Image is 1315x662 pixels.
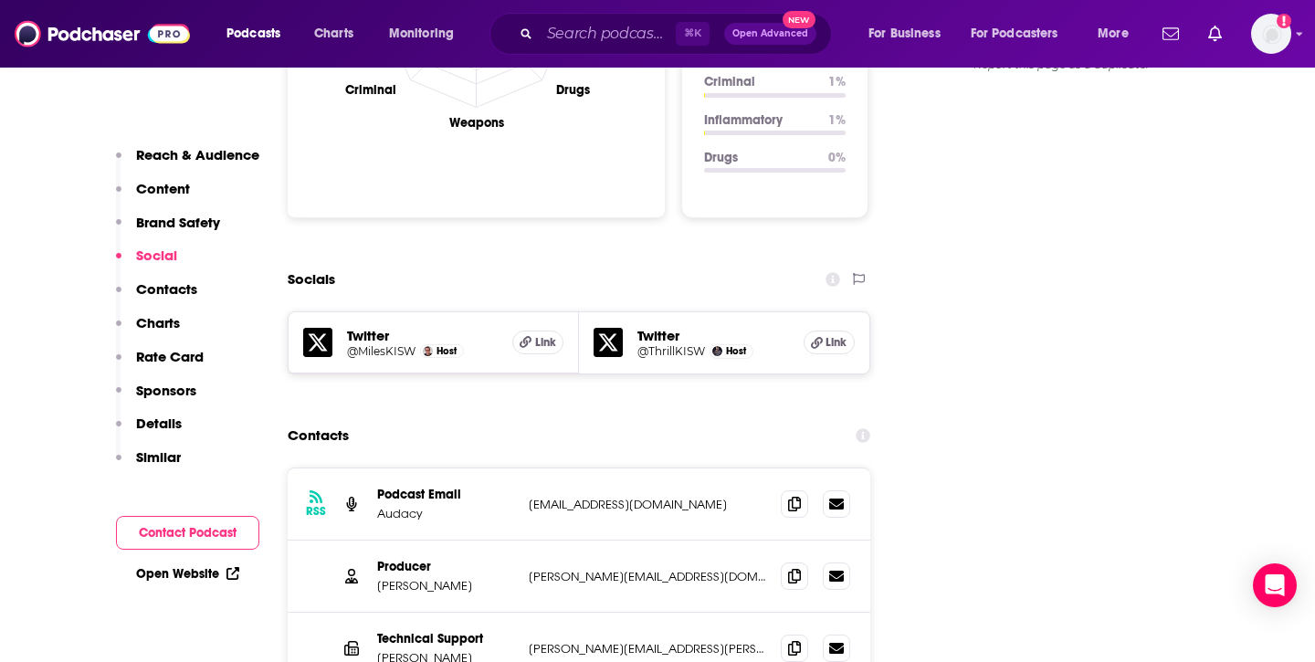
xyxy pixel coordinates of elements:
span: Host [726,345,746,357]
div: Open Intercom Messenger [1253,563,1297,607]
span: Link [535,335,556,350]
button: Contacts [116,280,197,314]
button: Sponsors [116,382,196,415]
span: Open Advanced [732,29,808,38]
button: Show profile menu [1251,14,1291,54]
p: Sponsors [136,382,196,399]
span: New [783,11,815,28]
p: Technical Support [377,631,514,646]
p: Content [136,180,190,197]
a: @MilesKISW [347,344,416,358]
p: 1 % [828,74,846,89]
h5: Twitter [347,327,498,344]
p: Charts [136,314,180,331]
img: Steve Hill [712,346,722,356]
p: [PERSON_NAME] [377,578,514,594]
p: 0 % [828,150,846,165]
p: Contacts [136,280,197,298]
h3: RSS [306,504,326,519]
button: Open AdvancedNew [724,23,816,45]
h2: Contacts [288,418,349,453]
button: Reach & Audience [116,146,259,180]
span: More [1098,21,1129,47]
p: 1 % [828,112,846,128]
span: For Podcasters [971,21,1058,47]
span: Monitoring [389,21,454,47]
span: For Business [868,21,941,47]
span: Podcasts [226,21,280,47]
a: @ThrillKISW [637,344,705,358]
img: User Profile [1251,14,1291,54]
button: Similar [116,448,181,482]
p: Rate Card [136,348,204,365]
a: Open Website [136,566,239,582]
img: Miles Montgomery [423,346,433,356]
p: Audacy [377,506,514,521]
span: Link [826,335,847,350]
button: Content [116,180,190,214]
p: Reach & Audience [136,146,259,163]
a: Show notifications dropdown [1155,18,1186,49]
p: [EMAIL_ADDRESS][DOMAIN_NAME] [529,497,766,512]
button: Rate Card [116,348,204,382]
input: Search podcasts, credits, & more... [540,19,676,48]
span: Logged in as sashagoldin [1251,14,1291,54]
button: open menu [1085,19,1152,48]
button: Contact Podcast [116,516,259,550]
p: Social [136,247,177,264]
text: Drugs [556,82,590,98]
p: Similar [136,448,181,466]
text: Criminal [345,82,396,98]
img: Podchaser - Follow, Share and Rate Podcasts [15,16,190,51]
p: Details [136,415,182,432]
button: open menu [214,19,304,48]
button: open menu [376,19,478,48]
h2: Socials [288,262,335,297]
button: open menu [959,19,1085,48]
button: Brand Safety [116,214,220,247]
div: Search podcasts, credits, & more... [507,13,849,55]
p: Producer [377,559,514,574]
p: Brand Safety [136,214,220,231]
p: [PERSON_NAME][EMAIL_ADDRESS][PERSON_NAME][DOMAIN_NAME] [529,641,766,657]
span: Host [437,345,457,357]
a: Link [512,331,563,354]
a: Charts [302,19,364,48]
button: Details [116,415,182,448]
h5: Twitter [637,327,789,344]
a: Show notifications dropdown [1201,18,1229,49]
svg: Add a profile image [1277,14,1291,28]
text: Weapons [449,115,504,131]
p: Drugs [704,150,814,165]
p: Criminal [704,74,814,89]
span: ⌘ K [676,22,710,46]
p: Podcast Email [377,487,514,502]
p: Inflammatory [704,112,814,128]
button: Social [116,247,177,280]
span: Charts [314,21,353,47]
button: open menu [856,19,963,48]
button: Charts [116,314,180,348]
p: [PERSON_NAME][EMAIL_ADDRESS][DOMAIN_NAME] [529,569,766,584]
a: Link [804,331,855,354]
